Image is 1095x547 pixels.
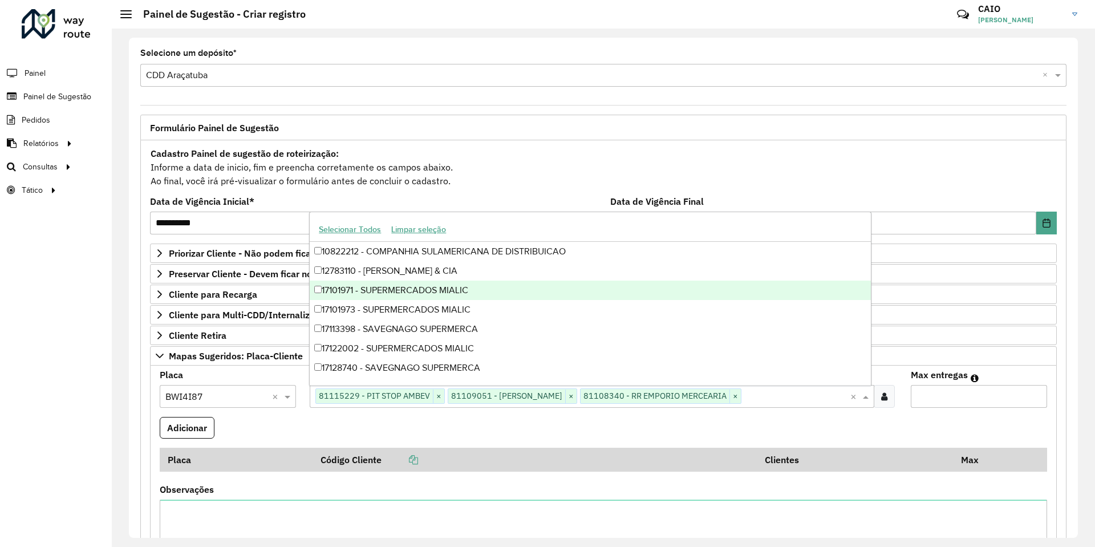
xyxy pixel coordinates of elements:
[150,264,1057,283] a: Preservar Cliente - Devem ficar no buffer, não roteirizar
[160,368,183,382] label: Placa
[729,390,741,403] span: ×
[169,249,355,258] span: Priorizar Cliente - Não podem ficar no buffer
[386,221,451,238] button: Limpar seleção
[610,195,704,208] label: Data de Vigência Final
[150,146,1057,188] div: Informe a data de inicio, fim e preencha corretamente os campos abaixo. Ao final, você irá pré-vi...
[272,390,282,403] span: Clear all
[150,305,1057,325] a: Cliente para Multi-CDD/Internalização
[169,269,401,278] span: Preservar Cliente - Devem ficar no buffer, não roteirizar
[23,161,58,173] span: Consultas
[911,368,968,382] label: Max entregas
[953,448,999,472] th: Max
[382,454,418,465] a: Copiar
[850,390,860,403] span: Clear all
[160,483,214,496] label: Observações
[310,378,870,397] div: 17128742 - SAVEGNAGO SUPERMERCA
[310,358,870,378] div: 17128740 - SAVEGNAGO SUPERMERCA
[971,374,979,383] em: Máximo de clientes que serão colocados na mesma rota com os clientes informados
[309,212,871,386] ng-dropdown-panel: Options list
[310,242,870,261] div: 10822212 - COMPANHIA SULAMERICANA DE DISTRIBUICAO
[313,448,757,472] th: Código Cliente
[132,8,306,21] h2: Painel de Sugestão - Criar registro
[160,448,313,472] th: Placa
[151,148,339,159] strong: Cadastro Painel de sugestão de roteirização:
[978,3,1064,14] h3: CAIO
[1043,68,1052,82] span: Clear all
[951,2,975,27] a: Contato Rápido
[310,281,870,300] div: 17101971 - SUPERMERCADOS MIALIC
[310,261,870,281] div: 12783110 - [PERSON_NAME] & CIA
[310,300,870,319] div: 17101973 - SUPERMERCADOS MIALIC
[316,389,433,403] span: 81115229 - PIT STOP AMBEV
[140,46,237,60] label: Selecione um depósito
[310,319,870,339] div: 17113398 - SAVEGNAGO SUPERMERCA
[169,331,226,340] span: Cliente Retira
[581,389,729,403] span: 81108340 - RR EMPORIO MERCEARIA
[150,346,1057,366] a: Mapas Sugeridos: Placa-Cliente
[23,137,59,149] span: Relatórios
[25,67,46,79] span: Painel
[160,417,214,439] button: Adicionar
[22,184,43,196] span: Tático
[169,310,330,319] span: Cliente para Multi-CDD/Internalização
[310,339,870,358] div: 17122002 - SUPERMERCADOS MIALIC
[169,290,257,299] span: Cliente para Recarga
[23,91,91,103] span: Painel de Sugestão
[169,351,303,360] span: Mapas Sugeridos: Placa-Cliente
[978,15,1064,25] span: [PERSON_NAME]
[314,221,386,238] button: Selecionar Todos
[757,448,953,472] th: Clientes
[433,390,444,403] span: ×
[565,390,577,403] span: ×
[150,285,1057,304] a: Cliente para Recarga
[150,123,279,132] span: Formulário Painel de Sugestão
[150,195,254,208] label: Data de Vigência Inicial
[150,244,1057,263] a: Priorizar Cliente - Não podem ficar no buffer
[150,326,1057,345] a: Cliente Retira
[22,114,50,126] span: Pedidos
[1036,212,1057,234] button: Choose Date
[448,389,565,403] span: 81109051 - [PERSON_NAME]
